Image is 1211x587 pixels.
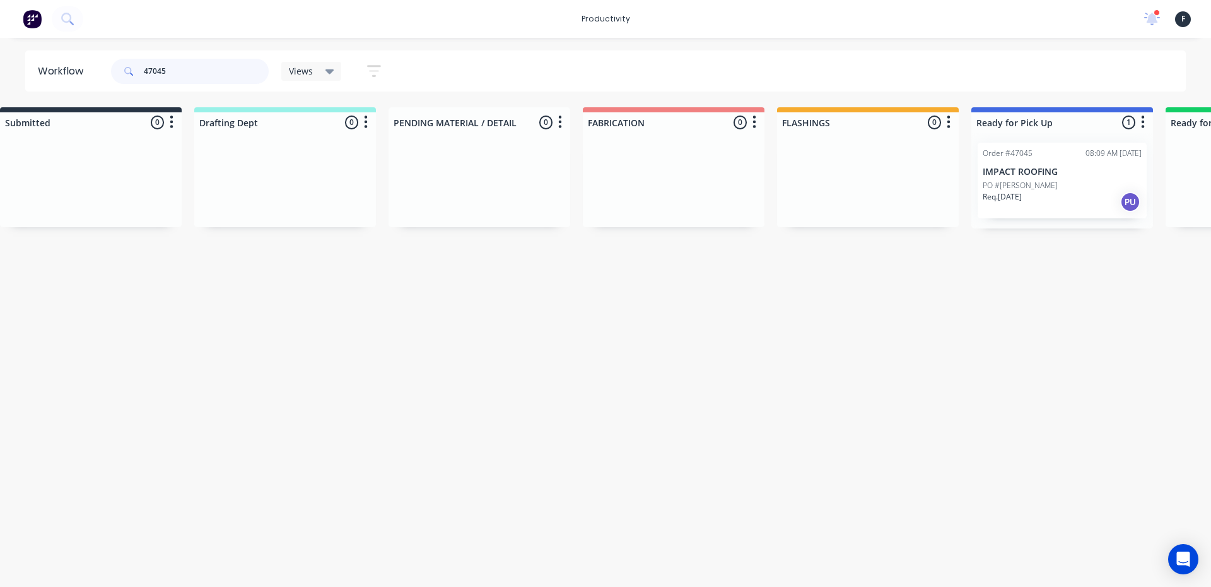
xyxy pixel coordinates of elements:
[1120,192,1140,212] div: PU
[575,9,636,28] div: productivity
[1181,13,1185,25] span: F
[38,64,90,79] div: Workflow
[983,180,1058,191] p: PO #[PERSON_NAME]
[289,64,313,78] span: Views
[983,191,1022,203] p: Req. [DATE]
[144,59,269,84] input: Search for orders...
[1168,544,1198,574] div: Open Intercom Messenger
[983,148,1033,159] div: Order #47045
[1085,148,1142,159] div: 08:09 AM [DATE]
[978,143,1147,218] div: Order #4704508:09 AM [DATE]IMPACT ROOFINGPO #[PERSON_NAME]Req.[DATE]PU
[23,9,42,28] img: Factory
[983,167,1142,177] p: IMPACT ROOFING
